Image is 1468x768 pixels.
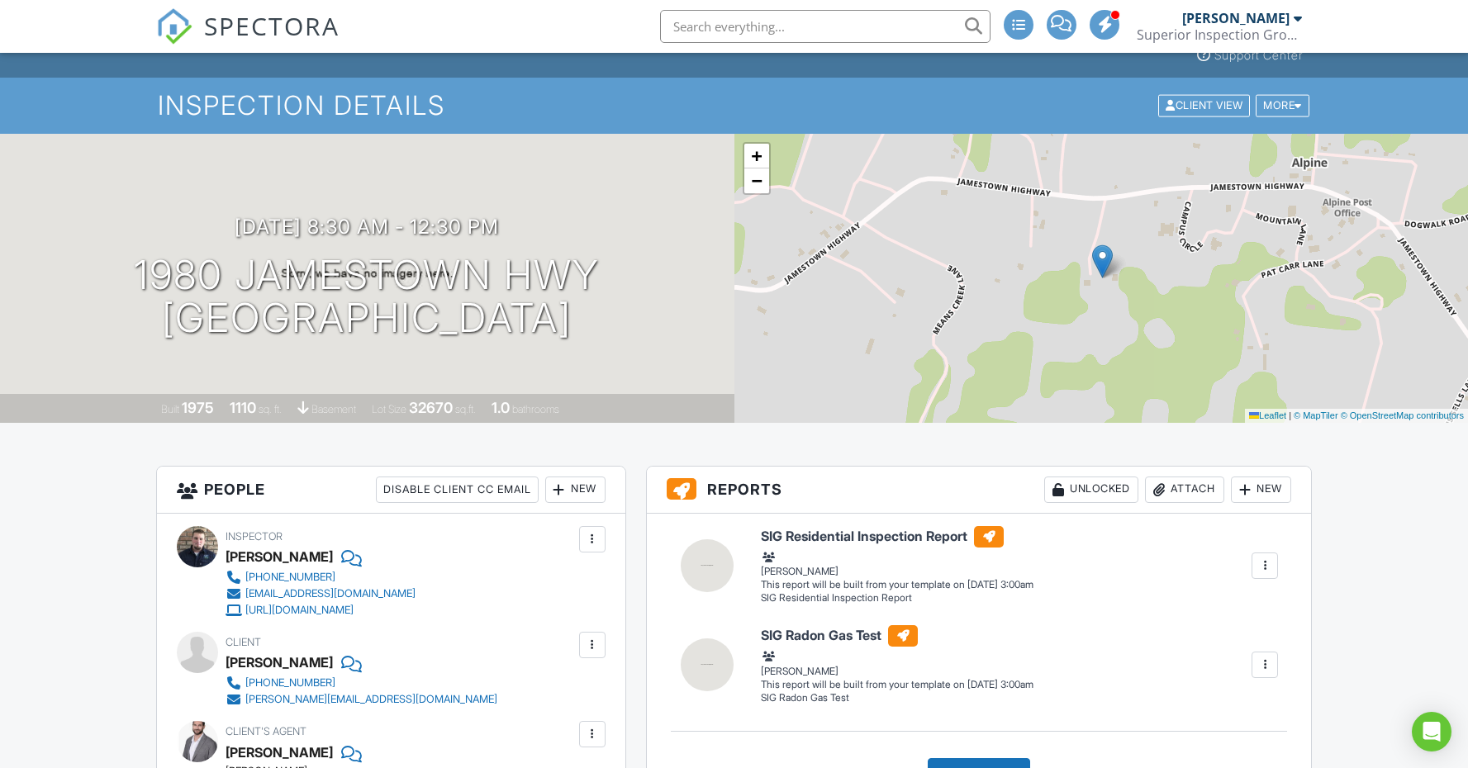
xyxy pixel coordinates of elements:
div: This report will be built from your template on [DATE] 3:00am [761,678,1033,691]
a: Leaflet [1249,410,1286,420]
div: 32670 [409,399,453,416]
span: Client [226,636,261,648]
input: Search everything... [660,10,991,43]
div: SIG Radon Gas Test [761,691,1033,705]
a: © MapTiler [1294,410,1338,420]
div: [PERSON_NAME] [761,648,1033,678]
div: [PERSON_NAME] [226,544,333,569]
img: Marker [1092,244,1113,278]
h6: SIG Residential Inspection Report [761,526,1033,548]
a: © OpenStreetMap contributors [1341,410,1464,420]
a: [EMAIL_ADDRESS][DOMAIN_NAME] [226,585,416,602]
div: Disable Client CC Email [376,476,539,503]
h3: [DATE] 8:30 am - 12:30 pm [235,216,499,238]
h1: Inspection Details [158,91,1311,120]
span: Inspector [226,530,283,543]
div: Unlocked [1044,476,1138,503]
span: | [1289,410,1291,420]
a: [PHONE_NUMBER] [226,675,497,691]
span: sq. ft. [259,403,282,415]
a: [PERSON_NAME] [226,740,333,765]
div: SIG Residential Inspection Report [761,591,1033,605]
a: [URL][DOMAIN_NAME] [226,602,416,619]
div: [PERSON_NAME] [761,548,1033,578]
div: 1.0 [492,399,510,416]
span: Client's Agent [226,725,306,737]
span: Built [161,403,179,415]
a: Zoom in [744,144,769,168]
a: [PHONE_NUMBER] [226,569,416,585]
div: Client View [1158,95,1250,117]
img: The Best Home Inspection Software - Spectora [156,8,192,45]
div: Open Intercom Messenger [1412,712,1451,751]
span: bathrooms [512,403,559,415]
div: Superior Inspection Group [1137,26,1302,43]
div: [EMAIL_ADDRESS][DOMAIN_NAME] [245,587,416,600]
div: [PERSON_NAME] [1182,10,1290,26]
h3: People [157,467,625,514]
a: Support Center [1190,40,1309,71]
a: [PERSON_NAME][EMAIL_ADDRESS][DOMAIN_NAME] [226,691,497,708]
div: 1975 [182,399,214,416]
span: basement [311,403,356,415]
h1: 1980 Jamestown Hwy [GEOGRAPHIC_DATA] [134,254,600,341]
a: Client View [1157,98,1254,111]
a: SPECTORA [156,22,340,57]
div: [PERSON_NAME] [226,650,333,675]
span: SPECTORA [204,8,340,43]
div: More [1256,95,1309,117]
span: sq.ft. [455,403,476,415]
span: Lot Size [372,403,406,415]
span: + [751,145,762,166]
div: [PERSON_NAME][EMAIL_ADDRESS][DOMAIN_NAME] [245,693,497,706]
h3: Reports [647,467,1312,514]
div: [PHONE_NUMBER] [245,676,335,690]
h6: SIG Radon Gas Test [761,625,1033,647]
a: Zoom out [744,168,769,193]
div: This report will be built from your template on [DATE] 3:00am [761,578,1033,591]
div: New [1231,476,1291,503]
div: [PHONE_NUMBER] [245,571,335,584]
div: Support Center [1214,48,1303,62]
span: − [751,170,762,191]
div: New [545,476,606,503]
div: 1110 [230,399,256,416]
div: [URL][DOMAIN_NAME] [245,604,354,617]
div: Attach [1145,476,1224,503]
